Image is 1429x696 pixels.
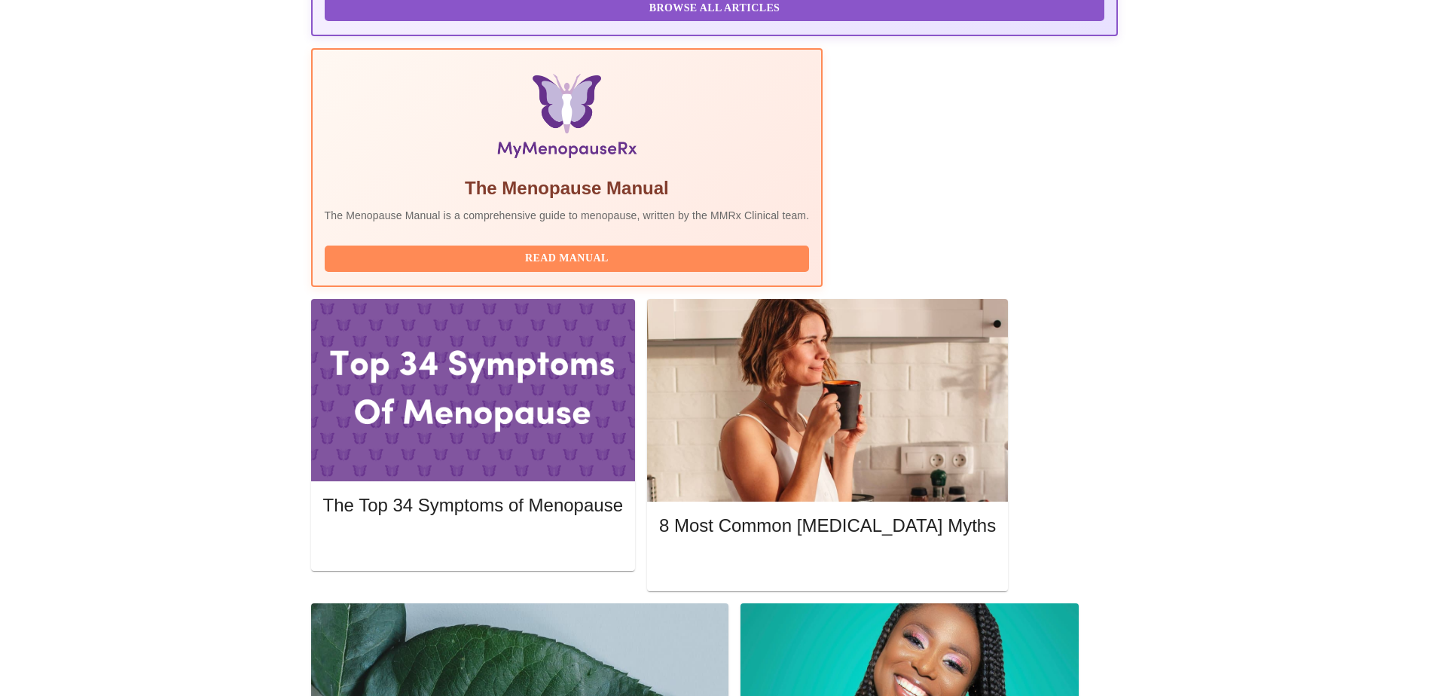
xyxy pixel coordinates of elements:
[325,176,810,200] h5: The Menopause Manual
[325,208,810,223] p: The Menopause Manual is a comprehensive guide to menopause, written by the MMRx Clinical team.
[325,1,1109,14] a: Browse All Articles
[674,556,981,575] span: Read More
[659,552,996,578] button: Read More
[323,536,627,549] a: Read More
[659,557,1000,570] a: Read More
[323,493,623,517] h5: The Top 34 Symptoms of Menopause
[325,251,814,264] a: Read Manual
[325,246,810,272] button: Read Manual
[340,249,795,268] span: Read Manual
[338,535,608,554] span: Read More
[659,514,996,538] h5: 8 Most Common [MEDICAL_DATA] Myths
[323,531,623,557] button: Read More
[402,74,732,164] img: Menopause Manual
